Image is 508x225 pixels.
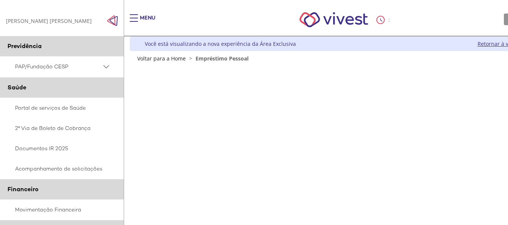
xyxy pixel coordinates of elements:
[145,40,296,47] div: Você está visualizando a nova experiência da Área Exclusiva
[196,55,249,62] span: Empréstimo Pessoal
[137,55,186,62] a: Voltar para a Home
[291,4,376,36] img: Vivest
[15,62,102,71] span: PAP/Fundação CESP
[140,14,155,29] div: Menu
[107,15,118,26] span: Click to close side navigation.
[8,83,26,91] span: Saúde
[376,16,391,24] div: :
[8,185,38,193] span: Financeiro
[8,42,42,50] span: Previdência
[6,17,92,24] div: [PERSON_NAME] [PERSON_NAME]
[107,15,118,26] img: Fechar menu
[187,55,194,62] span: >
